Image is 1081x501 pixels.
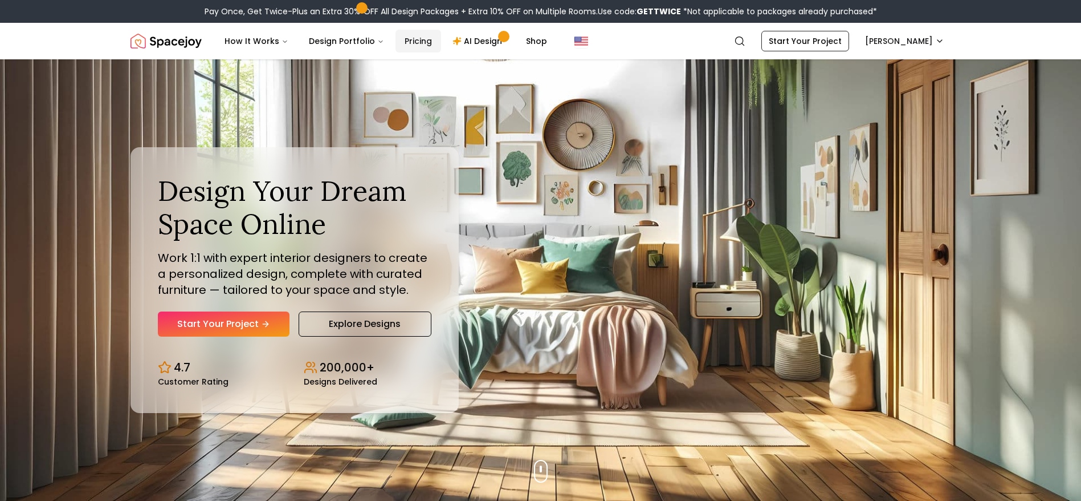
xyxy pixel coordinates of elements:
small: Designs Delivered [304,378,377,386]
a: Start Your Project [761,31,849,51]
span: Use code: [598,6,681,17]
span: *Not applicable to packages already purchased* [681,6,877,17]
b: GETTWICE [637,6,681,17]
nav: Main [215,30,556,52]
h1: Design Your Dream Space Online [158,175,431,240]
button: How It Works [215,30,297,52]
a: AI Design [443,30,515,52]
a: Explore Designs [299,312,431,337]
button: [PERSON_NAME] [858,31,951,51]
p: 200,000+ [320,359,374,375]
small: Customer Rating [158,378,229,386]
p: 4.7 [174,359,190,375]
div: Pay Once, Get Twice-Plus an Extra 30% OFF All Design Packages + Extra 10% OFF on Multiple Rooms. [205,6,877,17]
a: Pricing [395,30,441,52]
a: Spacejoy [130,30,202,52]
nav: Global [130,23,951,59]
img: United States [574,34,588,48]
img: Spacejoy Logo [130,30,202,52]
a: Shop [517,30,556,52]
button: Design Portfolio [300,30,393,52]
p: Work 1:1 with expert interior designers to create a personalized design, complete with curated fu... [158,250,431,298]
div: Design stats [158,350,431,386]
a: Start Your Project [158,312,289,337]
